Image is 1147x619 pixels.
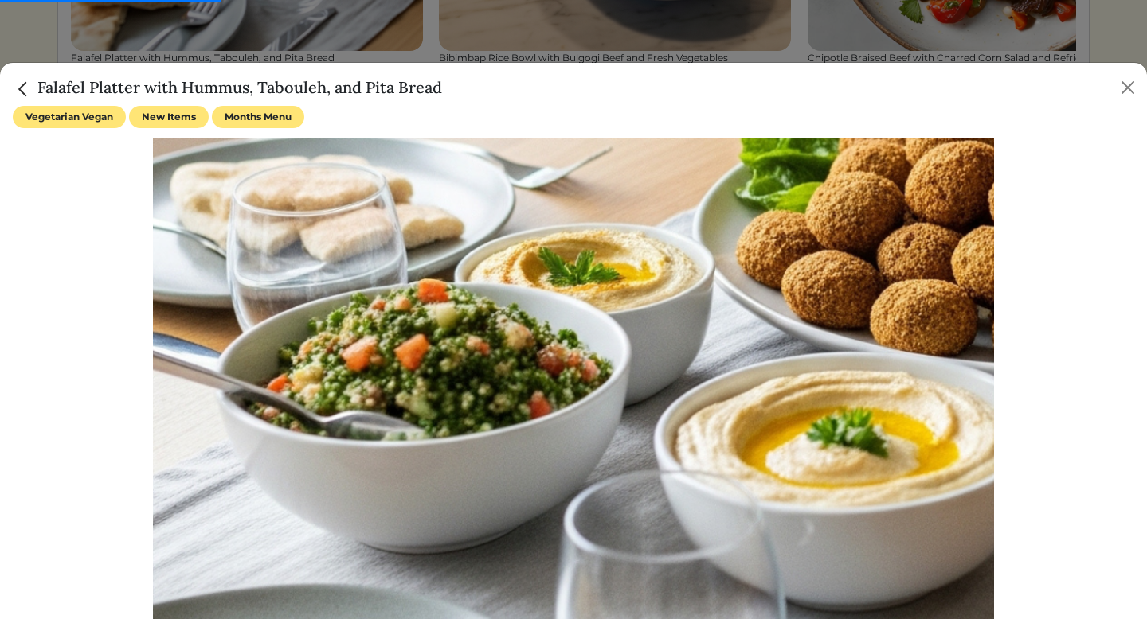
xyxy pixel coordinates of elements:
[13,76,442,99] h5: Falafel Platter with Hummus, Tabouleh, and Pita Bread
[1115,75,1141,100] button: Close
[212,106,304,128] span: Months Menu
[13,106,126,128] span: Vegetarian Vegan
[13,77,37,97] a: Close
[13,79,33,99] img: back_caret-0738dc900bf9763b5e5a40894073b948e17d9601fd527fca9689b06ce300169f.svg
[129,106,209,128] span: New Items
